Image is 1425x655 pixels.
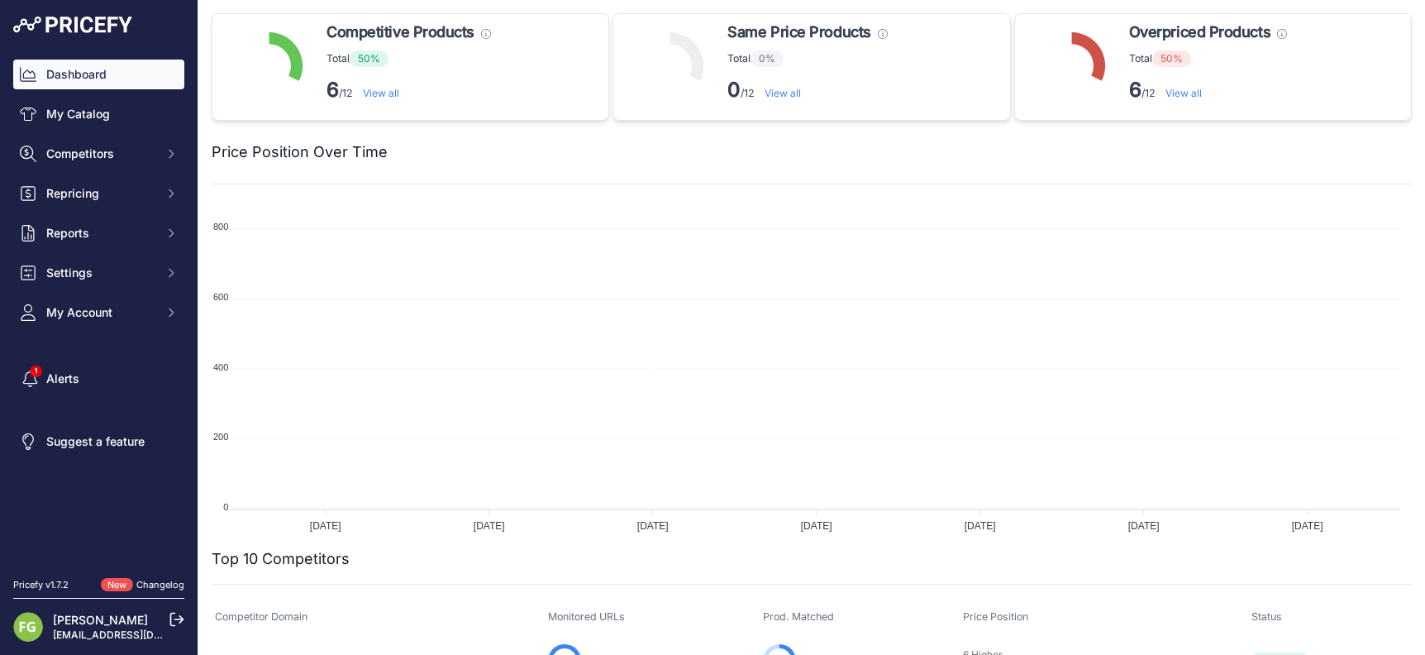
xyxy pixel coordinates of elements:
span: 0% [751,50,784,67]
a: Changelog [136,579,184,590]
a: Alerts [13,364,184,394]
strong: 6 [326,78,339,102]
tspan: [DATE] [637,520,669,532]
span: Prod. Matched [763,610,834,623]
span: Price Position [963,610,1028,623]
p: Total [727,50,887,67]
span: New [101,578,133,592]
span: Same Price Products [727,21,870,44]
span: Competitor Domain [215,610,307,623]
button: Reports [13,218,184,248]
a: Dashboard [13,60,184,89]
span: Overpriced Products [1129,21,1270,44]
span: Status [1251,610,1282,623]
p: /12 [1129,77,1287,103]
span: Repricing [46,185,155,202]
a: View all [1165,87,1202,99]
tspan: [DATE] [965,520,996,532]
button: My Account [13,298,184,327]
span: Reports [46,225,155,241]
tspan: 200 [213,432,228,442]
tspan: 400 [213,362,228,372]
p: /12 [326,77,491,103]
a: My Catalog [13,99,184,129]
tspan: [DATE] [310,520,341,532]
a: Suggest a feature [13,427,184,457]
strong: 6 [1129,78,1141,102]
tspan: [DATE] [474,520,505,532]
tspan: 800 [213,222,228,232]
tspan: [DATE] [801,520,832,532]
p: Total [326,50,491,67]
span: Competitors [46,146,155,162]
a: View all [363,87,399,99]
span: 50% [1152,50,1191,67]
p: Total [1129,50,1287,67]
p: /12 [727,77,887,103]
span: My Account [46,304,155,321]
img: Pricefy Logo [13,17,132,33]
a: [EMAIL_ADDRESS][DOMAIN_NAME] [53,629,226,641]
tspan: 600 [213,292,228,302]
div: Pricefy v1.7.2 [13,578,69,592]
button: Repricing [13,179,184,208]
span: Monitored URLs [548,610,625,623]
a: [PERSON_NAME] [53,613,148,627]
tspan: [DATE] [1292,520,1323,532]
tspan: [DATE] [1128,520,1160,532]
button: Competitors [13,139,184,169]
span: Settings [46,265,155,281]
tspan: 0 [223,502,228,512]
a: View all [765,87,801,99]
span: 50% [350,50,388,67]
h2: Price Position Over Time [212,141,388,164]
strong: 0 [727,78,741,102]
h2: Top 10 Competitors [212,547,350,571]
nav: Sidebar [13,60,184,558]
span: Competitive Products [326,21,474,44]
button: Settings [13,258,184,288]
